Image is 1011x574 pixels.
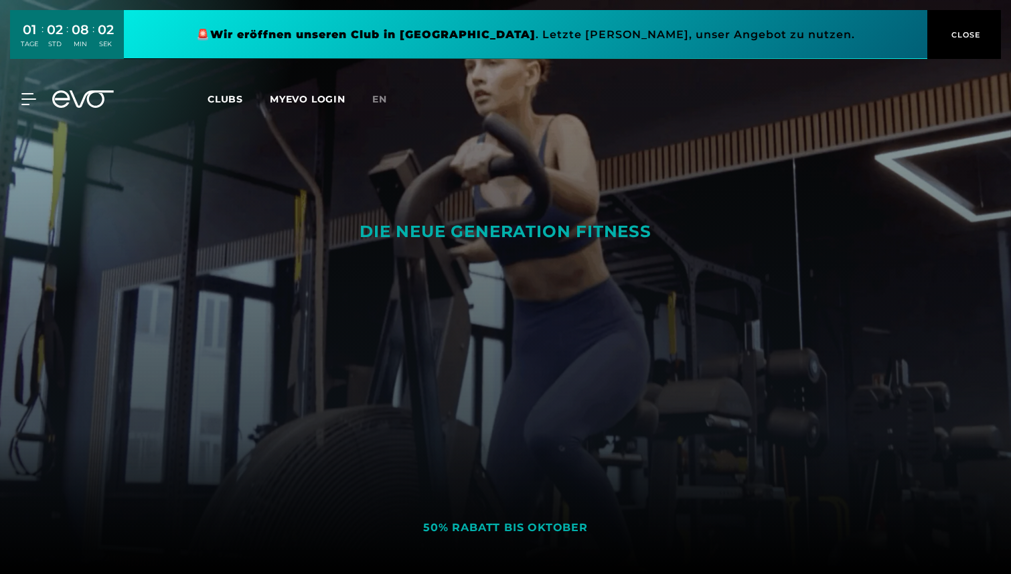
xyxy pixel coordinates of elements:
span: CLOSE [948,29,981,41]
div: 01 [21,20,38,40]
div: STD [47,40,63,49]
div: DIE NEUE GENERATION FITNESS [275,221,736,242]
div: 08 [72,20,89,40]
div: 02 [47,20,63,40]
button: CLOSE [927,10,1001,59]
a: MYEVO LOGIN [270,93,345,105]
div: SEK [98,40,114,49]
div: : [92,21,94,57]
div: MIN [72,40,89,49]
a: en [372,92,403,107]
div: 02 [98,20,114,40]
div: TAGE [21,40,38,49]
span: en [372,93,387,105]
div: 50% RABATT BIS OKTOBER [423,521,588,535]
span: Clubs [208,93,243,105]
div: : [66,21,68,57]
a: Clubs [208,92,270,105]
div: : [42,21,44,57]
